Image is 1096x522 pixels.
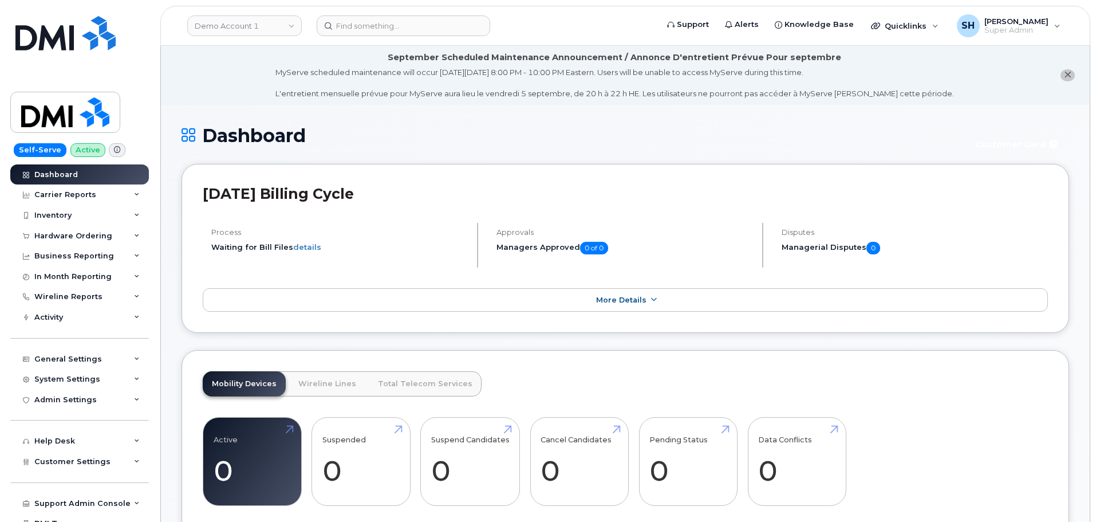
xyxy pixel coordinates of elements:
[758,424,835,500] a: Data Conflicts 0
[496,242,752,254] h5: Managers Approved
[388,52,841,64] div: September Scheduled Maintenance Announcement / Annonce D'entretient Prévue Pour septembre
[211,228,467,237] h4: Process
[580,242,608,254] span: 0 of 0
[203,185,1048,202] h2: [DATE] Billing Cycle
[214,424,291,500] a: Active 0
[322,424,400,500] a: Suspended 0
[782,242,1048,254] h5: Managerial Disputes
[182,125,960,146] h1: Dashboard
[211,242,467,253] li: Waiting for Bill Files
[541,424,618,500] a: Cancel Candidates 0
[431,424,510,500] a: Suspend Candidates 0
[369,371,482,397] a: Total Telecom Services
[275,67,954,99] div: MyServe scheduled maintenance will occur [DATE][DATE] 8:00 PM - 10:00 PM Eastern. Users will be u...
[1060,69,1075,81] button: close notification
[496,228,752,237] h4: Approvals
[596,296,646,304] span: More Details
[203,371,286,397] a: Mobility Devices
[782,228,1048,237] h4: Disputes
[966,135,1069,155] button: Customer Card
[649,424,727,500] a: Pending Status 0
[866,242,880,254] span: 0
[289,371,365,397] a: Wireline Lines
[293,242,321,252] a: details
